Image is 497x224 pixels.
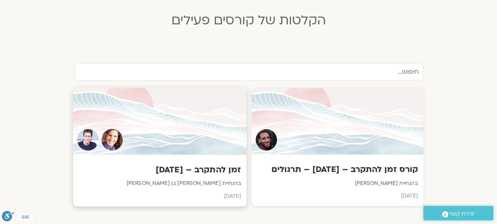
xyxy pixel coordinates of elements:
[78,192,241,201] p: [DATE]
[257,179,418,188] p: בהנחיית [PERSON_NAME]
[77,129,99,151] img: Teacher
[74,63,423,81] input: חיפוש...
[101,129,123,151] img: Teacher
[78,179,241,188] p: בהנחיית [PERSON_NAME] בן [PERSON_NAME]
[423,206,493,220] a: יצירת קשר
[255,129,277,151] img: Teacher
[252,88,423,206] a: Teacherקורס זמן להתקרב – [DATE] – תרגוליםבהנחיית [PERSON_NAME][DATE]
[257,164,418,175] h3: קורס זמן להתקרב – [DATE] – תרגולים
[448,209,475,219] span: יצירת קשר
[257,192,418,200] p: [DATE]
[78,164,241,176] h3: זמן להתקרב – [DATE]
[74,88,246,206] a: TeacherTeacherזמן להתקרב – [DATE]בהנחיית [PERSON_NAME] בן [PERSON_NAME][DATE]
[68,13,429,28] h2: הקלטות של קורסים פעילים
